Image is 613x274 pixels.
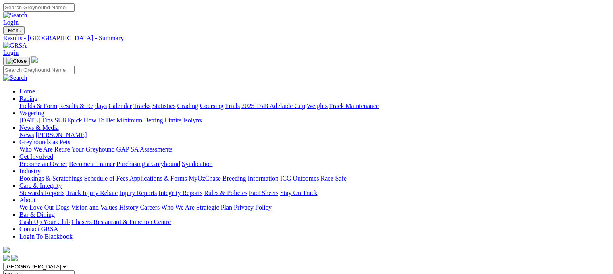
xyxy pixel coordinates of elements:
[161,204,195,211] a: Who We Are
[152,102,176,109] a: Statistics
[71,204,117,211] a: Vision and Values
[200,102,224,109] a: Coursing
[19,211,55,218] a: Bar & Dining
[116,146,173,153] a: GAP SA Assessments
[3,42,27,49] img: GRSA
[19,233,73,240] a: Login To Blackbook
[19,117,53,124] a: [DATE] Tips
[280,189,317,196] a: Stay On Track
[177,102,198,109] a: Grading
[19,124,59,131] a: News & Media
[3,66,75,74] input: Search
[31,56,38,63] img: logo-grsa-white.png
[19,131,610,139] div: News & Media
[19,218,610,226] div: Bar & Dining
[19,153,53,160] a: Get Involved
[19,189,610,197] div: Care & Integrity
[19,204,69,211] a: We Love Our Dogs
[234,204,272,211] a: Privacy Policy
[19,146,53,153] a: Who We Are
[119,189,157,196] a: Injury Reports
[19,95,37,102] a: Racing
[222,175,278,182] a: Breeding Information
[19,160,67,167] a: Become an Owner
[19,175,82,182] a: Bookings & Scratchings
[54,117,82,124] a: SUREpick
[3,247,10,253] img: logo-grsa-white.png
[3,57,30,66] button: Toggle navigation
[59,102,107,109] a: Results & Replays
[183,117,202,124] a: Isolynx
[19,218,70,225] a: Cash Up Your Club
[3,255,10,261] img: facebook.svg
[35,131,87,138] a: [PERSON_NAME]
[19,117,610,124] div: Wagering
[19,131,34,138] a: News
[158,189,202,196] a: Integrity Reports
[3,12,27,19] img: Search
[3,74,27,81] img: Search
[66,189,118,196] a: Track Injury Rebate
[140,204,160,211] a: Careers
[320,175,346,182] a: Race Safe
[6,58,27,64] img: Close
[54,146,115,153] a: Retire Your Greyhound
[3,19,19,26] a: Login
[19,189,64,196] a: Stewards Reports
[19,197,35,203] a: About
[3,3,75,12] input: Search
[69,160,115,167] a: Become a Trainer
[19,146,610,153] div: Greyhounds as Pets
[8,27,21,33] span: Menu
[249,189,278,196] a: Fact Sheets
[129,175,187,182] a: Applications & Forms
[84,117,115,124] a: How To Bet
[19,102,610,110] div: Racing
[19,204,610,211] div: About
[116,160,180,167] a: Purchasing a Greyhound
[3,35,610,42] a: Results - [GEOGRAPHIC_DATA] - Summary
[19,175,610,182] div: Industry
[19,226,58,232] a: Contact GRSA
[307,102,328,109] a: Weights
[19,168,41,174] a: Industry
[225,102,240,109] a: Trials
[84,175,128,182] a: Schedule of Fees
[329,102,379,109] a: Track Maintenance
[189,175,221,182] a: MyOzChase
[280,175,319,182] a: ICG Outcomes
[19,139,70,145] a: Greyhounds as Pets
[133,102,151,109] a: Tracks
[241,102,305,109] a: 2025 TAB Adelaide Cup
[3,49,19,56] a: Login
[19,110,44,116] a: Wagering
[19,182,62,189] a: Care & Integrity
[19,102,57,109] a: Fields & Form
[19,88,35,95] a: Home
[119,204,138,211] a: History
[71,218,171,225] a: Chasers Restaurant & Function Centre
[204,189,247,196] a: Rules & Policies
[108,102,132,109] a: Calendar
[196,204,232,211] a: Strategic Plan
[19,160,610,168] div: Get Involved
[116,117,181,124] a: Minimum Betting Limits
[3,26,25,35] button: Toggle navigation
[11,255,18,261] img: twitter.svg
[182,160,212,167] a: Syndication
